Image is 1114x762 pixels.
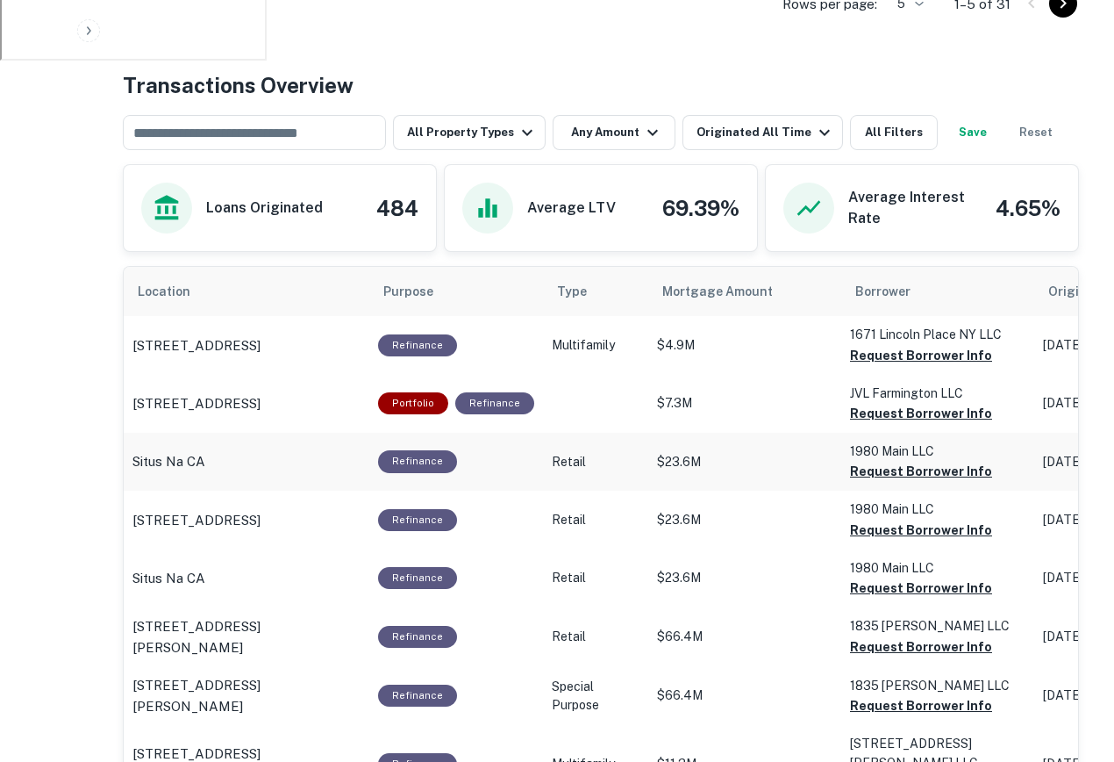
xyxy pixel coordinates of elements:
[850,325,1025,344] p: 1671 Lincoln Place NY LLC
[850,345,992,366] button: Request Borrower Info
[1008,115,1064,150] button: Reset
[696,122,835,143] div: Originated All Time
[132,616,361,658] a: [STREET_ADDRESS][PERSON_NAME]
[132,335,261,356] p: [STREET_ADDRESS]
[945,115,1001,150] button: Save your search to get updates of matches that match your search criteria.
[657,687,832,705] p: $66.4M
[132,510,261,531] p: [STREET_ADDRESS]
[850,500,1025,519] p: 1980 Main LLC
[657,569,832,587] p: $23.6M
[455,392,534,414] div: This loan purpose was for refinancing
[557,281,587,302] span: Type
[657,336,832,355] p: $4.9M
[996,192,1060,224] h4: 4.65%
[206,198,323,219] h6: Loans Originated
[369,267,543,316] th: Purpose
[124,267,369,316] th: Location
[552,628,639,646] p: Retail
[543,267,648,316] th: Type
[552,569,639,587] p: Retail
[657,511,832,529] p: $23.6M
[552,678,639,715] p: Special Purpose
[123,69,353,101] h4: Transactions Overview
[850,676,1025,695] p: 1835 [PERSON_NAME] LLC
[132,335,361,356] a: [STREET_ADDRESS]
[850,461,992,482] button: Request Borrower Info
[132,451,361,472] a: Situs Na CA
[657,453,832,471] p: $23.6M
[527,198,616,219] h6: Average LTV
[132,393,261,414] p: [STREET_ADDRESS]
[138,281,213,302] span: Location
[378,450,457,472] div: This loan purpose was for refinancing
[850,520,992,541] button: Request Borrower Info
[132,393,361,414] a: [STREET_ADDRESS]
[682,115,843,150] button: Originated All Time
[648,267,841,316] th: Mortgage Amount
[132,510,361,531] a: [STREET_ADDRESS]
[552,336,639,355] p: Multifamily
[376,192,418,224] h4: 484
[657,394,832,413] p: $7.3M
[855,281,910,302] span: Borrower
[132,568,361,589] a: Situs Na CA
[850,578,992,599] button: Request Borrower Info
[850,695,992,716] button: Request Borrower Info
[393,115,546,150] button: All Property Types
[848,187,982,229] h6: Average Interest Rate
[132,451,205,472] p: Situs Na CA
[657,628,832,646] p: $66.4M
[850,115,938,150] button: All Filters
[841,267,1034,316] th: Borrower
[378,392,448,414] div: This is a portfolio loan with 2 properties
[662,192,739,224] h4: 69.39%
[552,453,639,471] p: Retail
[850,403,992,424] button: Request Borrower Info
[378,626,457,648] div: This loan purpose was for refinancing
[1026,622,1114,706] iframe: Chat Widget
[378,334,457,356] div: This loan purpose was for refinancing
[850,384,1025,403] p: JVL Farmington LLC
[850,616,1025,636] p: 1835 [PERSON_NAME] LLC
[132,675,361,716] a: [STREET_ADDRESS][PERSON_NAME]
[662,281,796,302] span: Mortgage Amount
[553,115,675,150] button: Any Amount
[552,511,639,529] p: Retail
[378,509,457,531] div: This loan purpose was for refinancing
[378,567,457,589] div: This loan purpose was for refinancing
[850,442,1025,461] p: 1980 Main LLC
[378,685,457,707] div: This loan purpose was for refinancing
[383,281,456,302] span: Purpose
[850,636,992,658] button: Request Borrower Info
[850,558,1025,578] p: 1980 Main LLC
[132,568,205,589] p: Situs Na CA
